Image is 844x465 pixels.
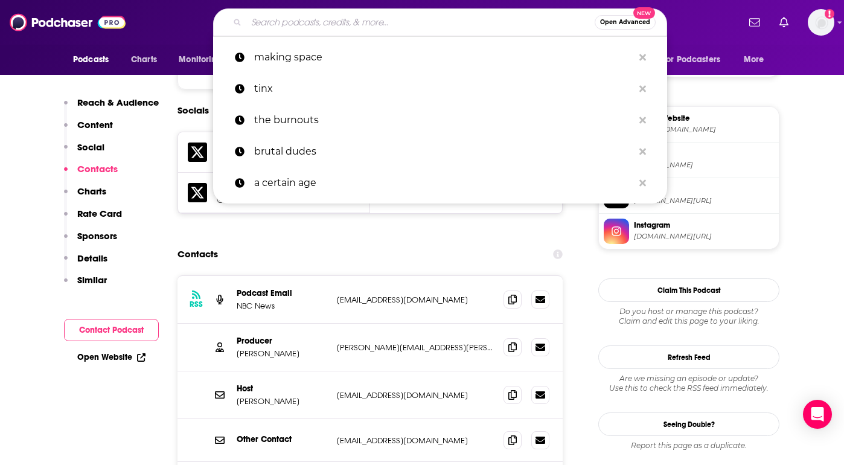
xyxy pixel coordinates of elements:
[77,274,107,286] p: Similar
[775,12,793,33] a: Show notifications dropdown
[598,441,779,451] div: Report this page as a duplicate.
[604,219,774,244] a: Instagram[DOMAIN_NAME][URL]
[604,147,774,173] a: RSS Feed[DOMAIN_NAME]
[170,48,237,71] button: open menu
[744,51,764,68] span: More
[123,48,164,71] a: Charts
[634,220,774,231] span: Instagram
[77,97,159,108] p: Reach & Audience
[808,9,834,36] img: User Profile
[654,48,738,71] button: open menu
[10,11,126,34] img: Podchaser - Follow, Share and Rate Podcasts
[213,167,667,199] a: a certain age
[246,13,595,32] input: Search podcasts, credits, & more...
[634,184,774,195] span: X/Twitter
[634,196,774,205] span: twitter.com/hodakotb
[237,348,327,359] p: [PERSON_NAME]
[77,230,117,242] p: Sponsors
[213,8,667,36] div: Search podcasts, credits, & more...
[64,97,159,119] button: Reach & Audience
[77,141,104,153] p: Social
[64,274,107,297] button: Similar
[213,136,667,167] a: brutal dudes
[77,252,107,264] p: Details
[73,51,109,68] span: Podcasts
[598,345,779,369] button: Refresh Feed
[177,99,209,122] h2: Socials
[213,104,667,136] a: the burnouts
[77,208,122,219] p: Rate Card
[77,163,118,175] p: Contacts
[634,149,774,159] span: RSS Feed
[825,9,834,19] svg: Add a profile image
[77,352,145,362] a: Open Website
[237,336,327,346] p: Producer
[64,252,107,275] button: Details
[598,412,779,436] a: Seeing Double?
[744,12,765,33] a: Show notifications dropdown
[64,208,122,230] button: Rate Card
[634,232,774,241] span: instagram.com/hodakotb
[254,73,633,104] p: tinx
[64,319,159,341] button: Contact Podcast
[237,288,327,298] p: Podcast Email
[604,112,774,137] a: Official Website[DATE][DOMAIN_NAME]
[254,42,633,73] p: making space
[64,185,106,208] button: Charts
[634,113,774,124] span: Official Website
[337,295,494,305] p: [EMAIL_ADDRESS][DOMAIN_NAME]
[64,119,113,141] button: Content
[65,48,124,71] button: open menu
[634,125,774,134] span: today.com
[735,48,779,71] button: open menu
[77,185,106,197] p: Charts
[808,9,834,36] button: Show profile menu
[64,230,117,252] button: Sponsors
[237,383,327,394] p: Host
[179,51,222,68] span: Monitoring
[131,51,157,68] span: Charts
[803,400,832,429] div: Open Intercom Messenger
[237,434,327,444] p: Other Contact
[237,301,327,311] p: NBC News
[337,390,494,400] p: [EMAIL_ADDRESS][DOMAIN_NAME]
[598,307,779,316] span: Do you host or manage this podcast?
[213,42,667,73] a: making space
[64,163,118,185] button: Contacts
[598,307,779,326] div: Claim and edit this page to your liking.
[598,374,779,393] div: Are we missing an episode or update? Use this to check the RSS feed immediately.
[254,136,633,167] p: brutal dudes
[177,243,218,266] h2: Contacts
[598,278,779,302] button: Claim This Podcast
[634,161,774,170] span: podcastfeeds.nbcnews.com
[662,51,720,68] span: For Podcasters
[190,300,203,309] h3: RSS
[808,9,834,36] span: Logged in as alignPR
[254,167,633,199] p: a certain age
[595,15,656,30] button: Open AdvancedNew
[64,141,104,164] button: Social
[77,119,113,130] p: Content
[600,19,650,25] span: Open Advanced
[237,396,327,406] p: [PERSON_NAME]
[337,435,494,446] p: [EMAIL_ADDRESS][DOMAIN_NAME]
[604,183,774,208] a: X/Twitter[DOMAIN_NAME][URL]
[633,7,655,19] span: New
[213,73,667,104] a: tinx
[254,104,633,136] p: the burnouts
[337,342,494,353] p: [PERSON_NAME][EMAIL_ADDRESS][PERSON_NAME][DOMAIN_NAME]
